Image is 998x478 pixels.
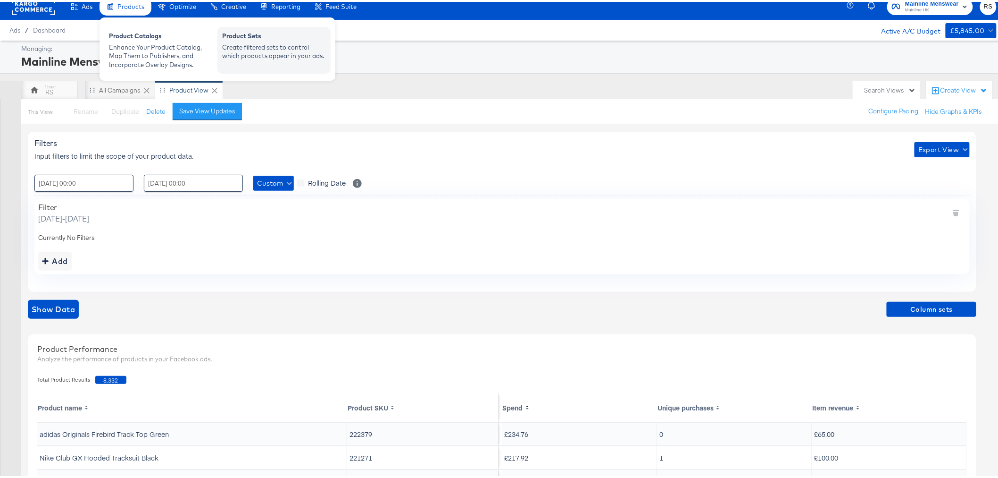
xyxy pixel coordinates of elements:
td: 222379 [347,421,499,444]
button: £5,845.00 [946,21,997,36]
span: Rolling Date [308,176,346,186]
span: Feed Suite [325,1,357,9]
button: Custom [253,174,294,189]
td: £65.00 [812,421,967,444]
span: [DATE] - [DATE] [38,211,89,222]
td: 0 [657,421,812,444]
span: Input filters to limit the scope of your product data. [34,149,193,159]
span: Optimize [169,1,196,9]
div: This View: [28,106,53,114]
span: / [20,25,33,32]
div: Save View Updates [179,105,235,114]
th: Toggle SortBy [812,392,967,420]
th: Toggle SortBy [657,392,812,420]
span: Creative [221,1,246,9]
span: 8,332 [95,374,126,382]
div: Currently No Filters [38,231,966,240]
div: Active A/C Budget [872,21,941,35]
td: £100.00 [812,444,967,467]
button: Delete [146,105,166,114]
button: showdata [28,298,79,317]
button: Hide Graphs & KPIs [925,105,982,114]
span: Reporting [271,1,300,9]
div: Mainline Menswear [21,51,994,68]
div: Product View [169,84,208,93]
span: Products [117,1,144,9]
th: Toggle SortBy [37,392,347,420]
div: Drag to reorder tab [160,85,165,91]
div: Analyze the performance of products in your Facebook ads. [37,353,967,362]
div: All Campaigns [99,84,141,93]
span: Mainline UK [905,5,959,12]
span: Column sets [890,302,973,314]
th: Toggle SortBy [347,392,499,420]
span: Rename [74,105,98,114]
div: Filter [38,201,89,210]
td: £217.92 [502,444,657,467]
span: Export View [918,142,966,154]
div: Managing: [21,43,994,51]
div: Search Views [865,84,916,93]
button: Export View [915,140,970,155]
td: adidas Originals Firebird Track Top Green [37,421,347,444]
span: Total Product Results [37,374,95,382]
div: Add [42,253,68,266]
span: Custom [257,176,290,188]
span: Show Data [32,301,75,314]
td: Nike Club GX Hooded Tracksuit Black [37,444,347,467]
button: Column sets [887,300,976,315]
th: Toggle SortBy [502,392,657,420]
td: 221271 [347,444,499,467]
span: Ads [82,1,92,9]
div: £5,845.00 [950,23,985,35]
span: Ads [9,25,20,32]
button: Save View Updates [173,101,242,118]
span: Duplicate [111,105,139,114]
button: Configure Pacing [862,101,925,118]
span: Filters [34,137,57,146]
div: Drag to reorder tab [90,85,95,91]
a: Dashboard [33,25,66,32]
div: RS [45,86,53,95]
div: Product Performance [37,342,967,353]
button: addbutton [38,250,72,269]
td: 1 [657,444,812,467]
div: Create View [940,84,988,94]
td: £234.76 [502,421,657,444]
